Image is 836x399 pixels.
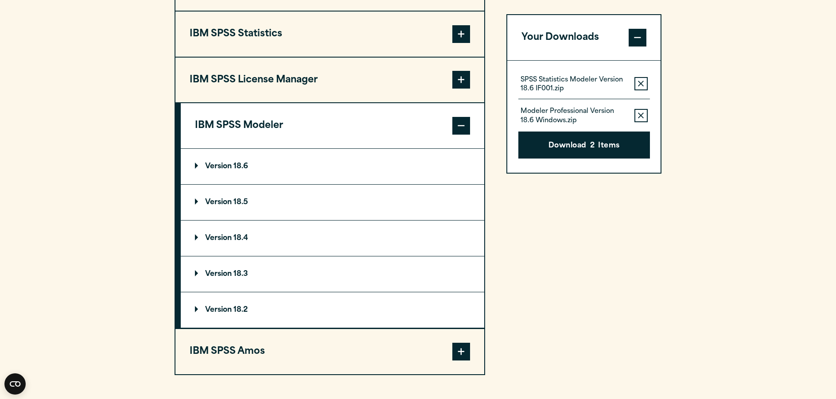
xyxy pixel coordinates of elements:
p: Version 18.2 [195,306,248,314]
p: SPSS Statistics Modeler Version 18.6 IF001.zip [521,76,627,93]
summary: Version 18.6 [181,149,484,184]
p: Version 18.5 [195,199,248,206]
button: IBM SPSS Amos [175,329,484,374]
button: Open CMP widget [4,373,26,395]
button: Download2Items [518,132,650,159]
summary: Version 18.2 [181,292,484,328]
summary: Version 18.4 [181,221,484,256]
span: 2 [590,140,595,152]
button: IBM SPSS License Manager [175,58,484,103]
p: Modeler Professional Version 18.6 Windows.zip [521,108,627,125]
p: Version 18.3 [195,271,248,278]
div: Your Downloads [507,60,661,173]
p: Version 18.4 [195,235,248,242]
button: IBM SPSS Modeler [181,103,484,148]
summary: Version 18.3 [181,256,484,292]
button: Your Downloads [507,15,661,60]
p: Version 18.6 [195,163,248,170]
summary: Version 18.5 [181,185,484,220]
div: IBM SPSS Modeler [181,148,484,328]
button: IBM SPSS Statistics [175,12,484,57]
